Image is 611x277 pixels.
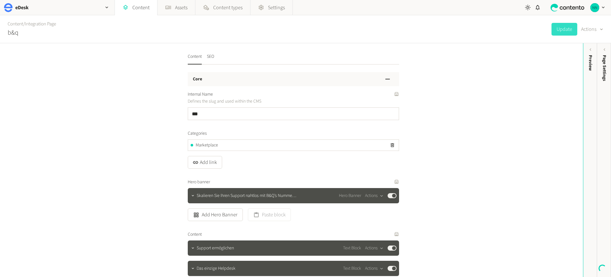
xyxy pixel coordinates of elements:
[188,53,202,64] button: Content
[365,265,384,272] button: Actions
[587,55,594,71] div: Preview
[213,4,242,11] span: Content types
[343,245,361,252] span: Text Block
[207,53,214,64] button: SEO
[551,23,577,36] button: Update
[25,21,56,27] a: Integration Page
[581,23,603,36] button: Actions
[343,265,361,272] span: Text Block
[590,3,599,12] img: Nikola Nikolov
[365,192,384,199] button: Actions
[188,98,333,105] p: Defines the slug and used within the CMS
[4,3,13,12] img: eDesk
[365,244,384,252] button: Actions
[197,245,234,252] span: Support ermöglichen
[188,130,207,137] span: Categories
[601,55,608,81] span: Page Settings
[193,76,202,83] h3: Core
[8,28,18,37] h2: b&q
[248,208,291,221] button: Paste block
[268,4,285,11] span: Settings
[197,193,297,199] span: Skalieren Sie Ihren Support nahtlos mit B&Q’s Nummer-1-Wahl im Helpdesk…
[196,142,218,149] span: Marketplace
[188,231,202,238] span: Content
[8,21,23,27] a: Content
[23,21,25,27] span: /
[188,208,243,221] button: Add Hero Banner
[188,91,213,98] span: Internal Name
[188,179,210,186] span: Hero banner
[188,156,222,169] button: Add link
[339,193,361,199] span: Hero Banner
[15,4,29,11] h2: eDesk
[197,265,235,272] span: Das einzige Helpdesk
